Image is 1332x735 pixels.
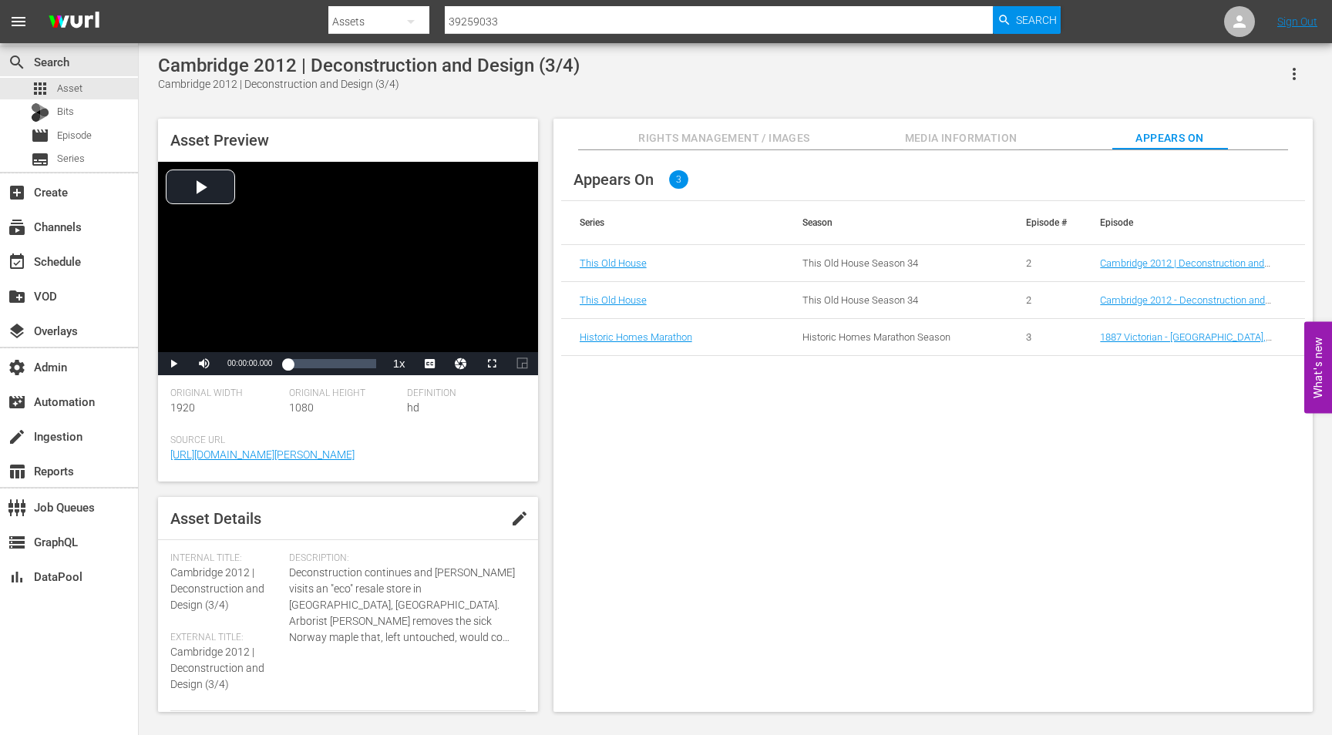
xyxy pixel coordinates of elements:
[158,76,580,92] div: Cambridge 2012 | Deconstruction and Design (3/4)
[903,129,1019,148] span: Media Information
[510,509,529,528] span: edit
[1081,201,1305,244] th: Episode
[1100,294,1271,317] a: Cambridge 2012 - Deconstruction and Design
[1304,322,1332,414] button: Open Feedback Widget
[784,282,1007,319] td: This Old House Season 34
[476,352,507,375] button: Fullscreen
[227,359,272,367] span: 00:00:00.000
[415,352,446,375] button: Captions
[31,126,49,145] span: Episode
[57,104,74,119] span: Bits
[170,388,281,400] span: Original Width
[170,435,518,447] span: Source Url
[189,352,220,375] button: Mute
[1112,129,1227,148] span: Appears On
[8,533,26,552] span: GraphQL
[170,509,261,528] span: Asset Details
[384,352,415,375] button: Playback Rate
[31,103,49,122] div: Bits
[170,646,264,690] span: Cambridge 2012 | Deconstruction and Design (3/4)
[573,170,654,189] span: Appears On
[170,552,281,565] span: Internal Title:
[8,253,26,271] span: Schedule
[580,331,692,343] a: Historic Homes Marathon
[1100,331,1272,354] a: 1887 Victorian - [GEOGRAPHIC_DATA], [GEOGRAPHIC_DATA], Part 1
[289,401,314,414] span: 1080
[1007,245,1082,282] td: 2
[669,170,688,189] span: 3
[507,352,538,375] button: Picture-in-Picture
[1007,201,1082,244] th: Episode #
[8,287,26,306] span: VOD
[289,565,518,646] span: Deconstruction continues and [PERSON_NAME] visits an "eco" resale store in [GEOGRAPHIC_DATA], [GE...
[993,6,1061,34] button: Search
[501,500,538,537] button: edit
[784,201,1007,244] th: Season
[8,218,26,237] span: Channels
[446,352,476,375] button: Jump To Time
[158,352,189,375] button: Play
[170,401,195,414] span: 1920
[8,322,26,341] span: Overlays
[8,358,26,377] span: Admin
[1277,15,1317,28] a: Sign Out
[57,128,92,143] span: Episode
[8,568,26,586] span: DataPool
[561,201,785,244] th: Series
[158,162,538,375] div: Video Player
[1100,257,1270,280] a: Cambridge 2012 | Deconstruction and Design
[8,183,26,202] span: Create
[288,359,375,368] div: Progress Bar
[8,53,26,72] span: Search
[9,12,28,31] span: menu
[1007,282,1082,319] td: 2
[784,319,1007,356] td: Historic Homes Marathon Season
[407,401,419,414] span: hd
[170,566,264,611] span: Cambridge 2012 | Deconstruction and Design (3/4)
[8,393,26,411] span: Automation
[784,245,1007,282] td: This Old House Season 34
[170,131,269,149] span: Asset Preview
[8,462,26,481] span: Reports
[37,4,111,40] img: ans4CAIJ8jUAAAAAAAAAAAAAAAAAAAAAAAAgQb4GAAAAAAAAAAAAAAAAAAAAAAAAJMjXAAAAAAAAAAAAAAAAAAAAAAAAgAT5G...
[57,151,85,166] span: Series
[638,129,809,148] span: Rights Management / Images
[289,388,400,400] span: Original Height
[8,428,26,446] span: Ingestion
[158,55,580,76] div: Cambridge 2012 | Deconstruction and Design (3/4)
[8,498,26,517] span: Job Queues
[1007,319,1082,356] td: 3
[1016,6,1057,34] span: Search
[289,552,518,565] span: Description:
[57,81,82,96] span: Asset
[407,388,518,400] span: Definition
[31,79,49,98] span: Asset
[170,448,355,461] a: [URL][DOMAIN_NAME][PERSON_NAME]
[31,150,49,169] span: Series
[580,294,647,306] a: This Old House
[580,257,647,269] a: This Old House
[170,632,281,644] span: External Title:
